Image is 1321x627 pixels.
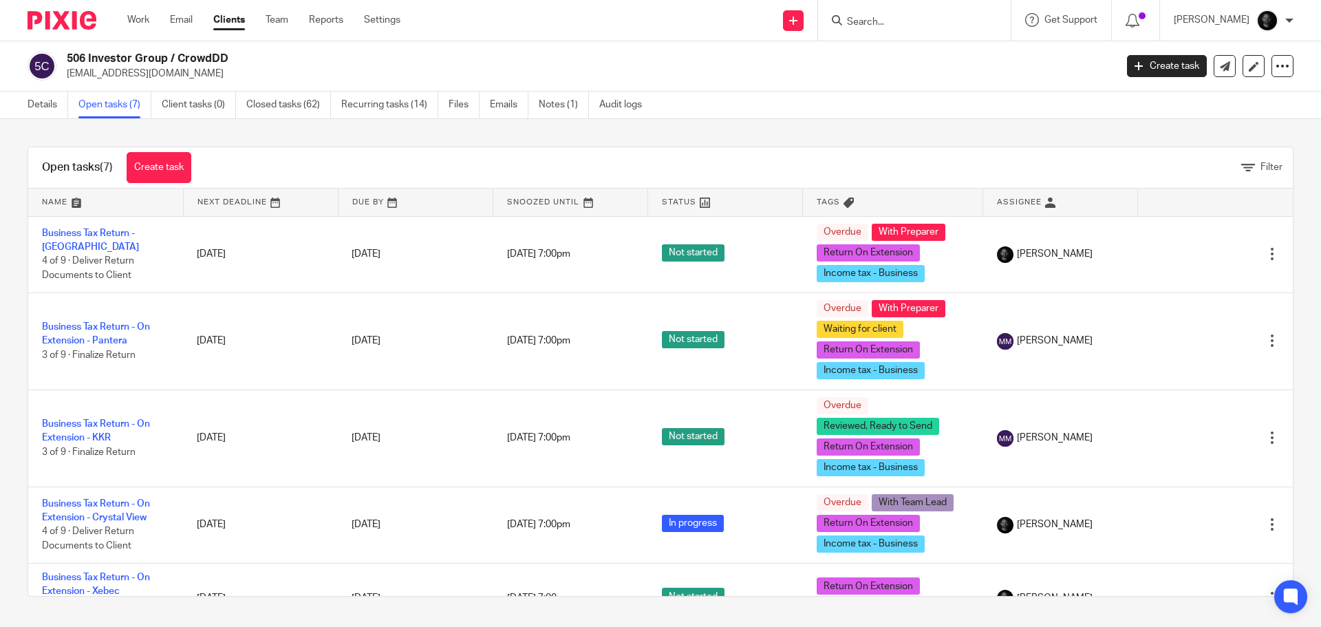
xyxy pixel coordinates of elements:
img: Chris.jpg [997,590,1013,606]
span: Income tax - Business [817,535,925,553]
span: [DATE] [352,520,380,529]
a: Business Tax Return - On Extension - Pantera [42,322,150,346]
span: [DATE] 7:00pm [507,520,570,529]
input: Search [846,17,969,29]
span: Overdue [817,494,868,511]
a: Client tasks (0) [162,92,236,118]
a: Emails [490,92,528,118]
img: Pixie [28,11,96,30]
span: Get Support [1044,15,1097,25]
span: Return On Extension [817,341,920,359]
a: Work [127,13,149,27]
img: Chris.jpg [997,246,1013,263]
a: Reports [309,13,343,27]
span: Not started [662,588,724,605]
span: With Team Lead [872,494,954,511]
a: Files [449,92,480,118]
span: In progress [662,515,724,532]
span: [DATE] [352,336,380,346]
a: Details [28,92,68,118]
a: Audit logs [599,92,652,118]
td: [DATE] [183,487,338,563]
span: 3 of 9 · Finalize Return [42,350,136,360]
span: Income tax - Business [817,265,925,282]
td: [DATE] [183,390,338,487]
a: Notes (1) [539,92,589,118]
span: Overdue [817,300,868,317]
span: Return On Extension [817,438,920,456]
span: Not started [662,331,724,348]
span: [DATE] 7:00pm [507,433,570,443]
span: [DATE] 7:00pm [507,336,570,346]
span: [DATE] [352,593,380,603]
span: [PERSON_NAME] [1017,431,1093,445]
p: [EMAIL_ADDRESS][DOMAIN_NAME] [67,67,1106,81]
a: Closed tasks (62) [246,92,331,118]
img: Chris.jpg [997,517,1013,533]
a: Business Tax Return - On Extension - Xebec [42,573,150,596]
a: Business Tax Return - On Extension - Crystal View [42,499,150,522]
td: [DATE] [183,293,338,390]
span: [DATE] [352,433,380,443]
span: [PERSON_NAME] [1017,591,1093,605]
span: Snoozed Until [507,198,579,206]
td: [DATE] [183,216,338,293]
a: Create task [1127,55,1207,77]
a: Recurring tasks (14) [341,92,438,118]
span: 4 of 9 · Deliver Return Documents to Client [42,257,134,281]
span: Income tax - Business [817,362,925,379]
a: Clients [213,13,245,27]
h1: Open tasks [42,160,113,175]
span: [PERSON_NAME] [1017,334,1093,348]
span: Return On Extension [817,515,920,532]
span: Waiting for client [817,321,903,338]
img: Chris.jpg [1256,10,1278,32]
span: With Preparer [872,224,945,241]
span: Reviewed, Ready to Send [817,418,939,435]
span: 4 of 9 · Deliver Return Documents to Client [42,527,134,551]
span: (7) [100,162,113,173]
span: Overdue [817,224,868,241]
span: Not started [662,244,724,262]
span: With Preparer [872,300,945,317]
img: svg%3E [997,430,1013,447]
a: Business Tax Return - On Extension - KKR [42,419,150,443]
span: Income tax - Business [817,459,925,476]
span: 3 of 9 · Finalize Return [42,447,136,457]
span: Not started [662,428,724,445]
span: Status [662,198,696,206]
a: Business Tax Return - [GEOGRAPHIC_DATA] [42,229,139,252]
a: Team [266,13,288,27]
img: svg%3E [997,333,1013,350]
span: [DATE] 7:00pm [507,249,570,259]
span: Tags [817,198,840,206]
a: Create task [127,152,191,183]
span: Return On Extension [817,244,920,262]
img: svg%3E [28,52,56,81]
h2: 506 Investor Group / CrowdDD [67,52,899,66]
a: Email [170,13,193,27]
span: Overdue [817,397,868,414]
span: [PERSON_NAME] [1017,518,1093,531]
a: Settings [364,13,400,27]
a: Open tasks (7) [78,92,151,118]
span: [DATE] 7:00pm [507,593,570,603]
span: Filter [1260,162,1282,172]
span: [DATE] [352,249,380,259]
span: [PERSON_NAME] [1017,247,1093,261]
p: [PERSON_NAME] [1174,13,1249,27]
span: Return On Extension [817,577,920,595]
